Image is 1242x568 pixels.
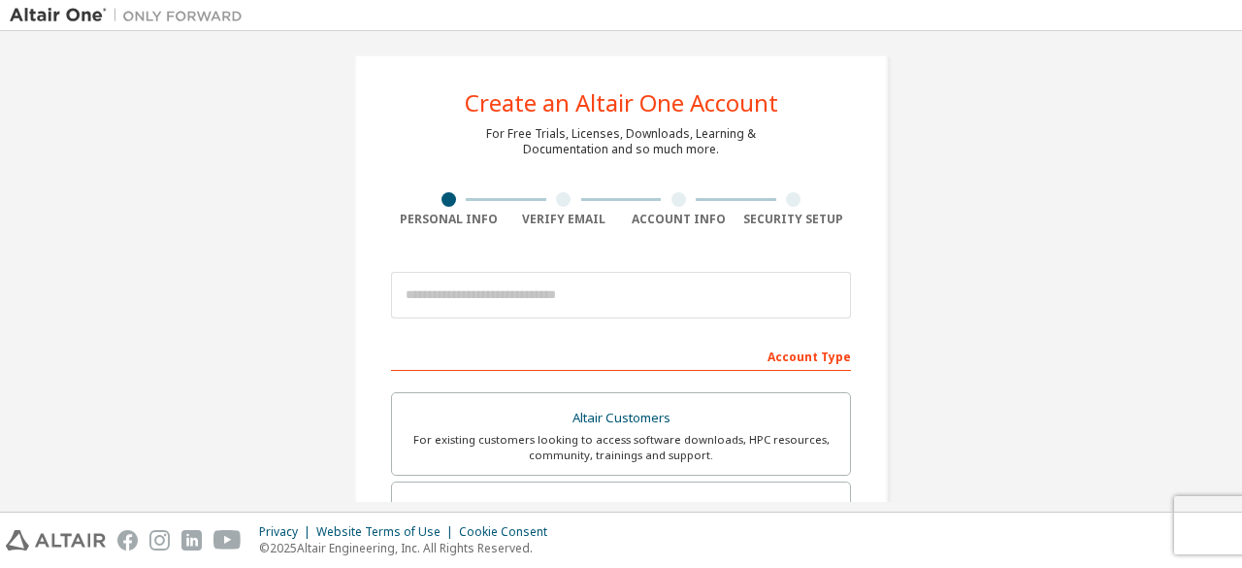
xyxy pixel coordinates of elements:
[117,530,138,551] img: facebook.svg
[465,91,778,115] div: Create an Altair One Account
[404,432,838,463] div: For existing customers looking to access software downloads, HPC resources, community, trainings ...
[259,540,559,556] p: © 2025 Altair Engineering, Inc. All Rights Reserved.
[6,530,106,551] img: altair_logo.svg
[10,6,252,25] img: Altair One
[259,524,316,540] div: Privacy
[404,494,838,521] div: Students
[621,212,736,227] div: Account Info
[213,530,242,551] img: youtube.svg
[181,530,202,551] img: linkedin.svg
[316,524,459,540] div: Website Terms of Use
[391,212,507,227] div: Personal Info
[736,212,852,227] div: Security Setup
[486,126,756,157] div: For Free Trials, Licenses, Downloads, Learning & Documentation and so much more.
[391,340,851,371] div: Account Type
[149,530,170,551] img: instagram.svg
[507,212,622,227] div: Verify Email
[404,405,838,432] div: Altair Customers
[459,524,559,540] div: Cookie Consent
